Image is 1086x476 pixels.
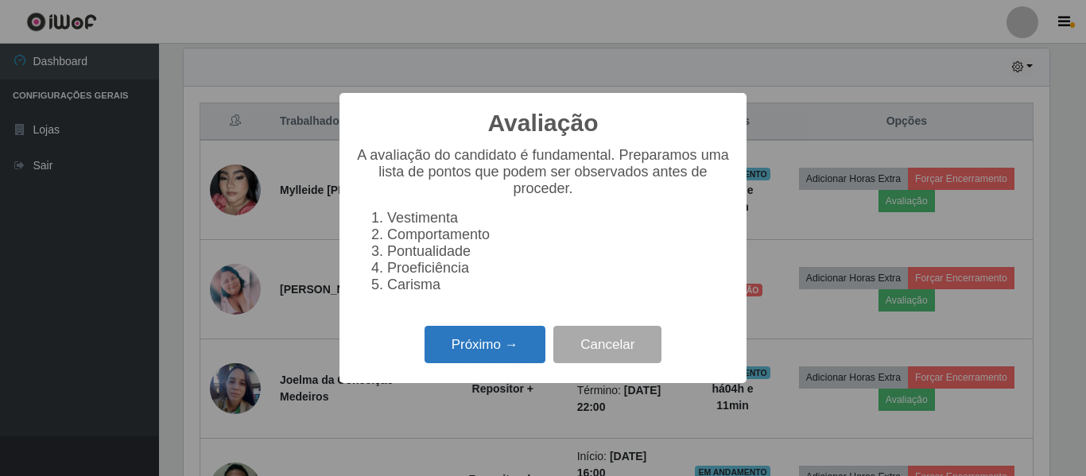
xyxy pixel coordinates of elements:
[355,147,731,197] p: A avaliação do candidato é fundamental. Preparamos uma lista de pontos que podem ser observados a...
[387,226,731,243] li: Comportamento
[387,277,731,293] li: Carisma
[387,243,731,260] li: Pontualidade
[553,326,661,363] button: Cancelar
[488,109,599,137] h2: Avaliação
[387,260,731,277] li: Proeficiência
[387,210,731,226] li: Vestimenta
[425,326,545,363] button: Próximo →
